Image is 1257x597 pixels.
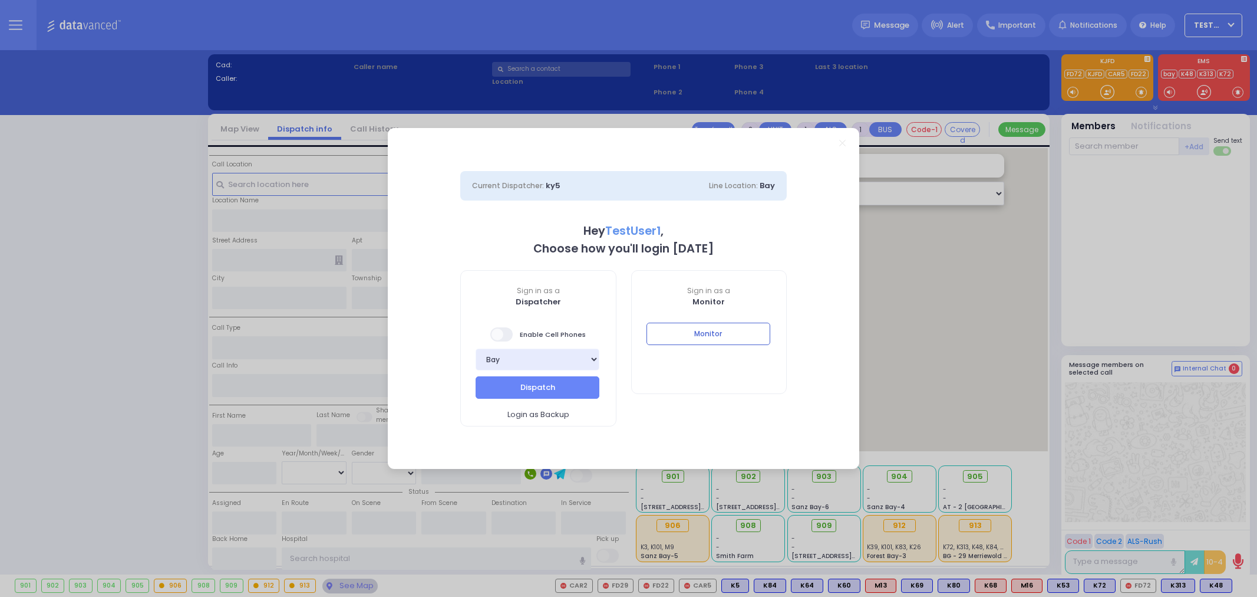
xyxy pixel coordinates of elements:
[533,241,714,257] b: Choose how you'll login [DATE]
[583,223,664,239] b: Hey ,
[760,180,775,191] span: Bay
[632,286,787,296] span: Sign in as a
[709,181,758,191] span: Line Location:
[692,296,725,307] b: Monitor
[461,286,616,296] span: Sign in as a
[507,409,569,421] span: Login as Backup
[476,376,599,399] button: Dispatch
[472,181,544,191] span: Current Dispatcher:
[605,223,661,239] span: TestUser1
[490,326,586,343] span: Enable Cell Phones
[646,323,770,345] button: Monitor
[839,140,846,146] a: Close
[516,296,561,307] b: Dispatcher
[546,180,560,191] span: ky5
